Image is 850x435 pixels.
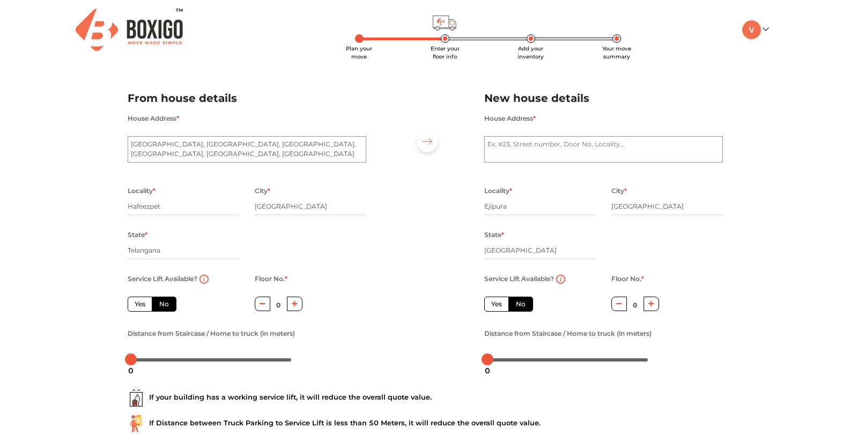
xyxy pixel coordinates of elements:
label: No [152,297,176,312]
label: Distance from Staircase / Home to truck (in meters) [484,327,652,341]
label: Locality [128,184,156,198]
label: No [508,297,533,312]
img: ... [128,389,145,407]
label: Distance from Staircase / Home to truck (in meters) [128,327,295,341]
img: ... [128,415,145,432]
label: Service Lift Available? [484,272,554,286]
img: Boxigo [76,9,183,51]
label: City [611,184,627,198]
label: Service Lift Available? [128,272,197,286]
h2: From house details [128,90,366,107]
label: State [128,228,147,242]
label: Floor No. [611,272,644,286]
span: Plan your move [346,45,372,60]
span: Enter your floor info [431,45,460,60]
label: City [255,184,270,198]
label: Yes [484,297,509,312]
span: Your move summary [602,45,631,60]
label: Locality [484,184,512,198]
label: State [484,228,504,242]
div: 0 [124,362,138,380]
label: Yes [128,297,152,312]
span: Add your inventory [518,45,544,60]
h2: New house details [484,90,723,107]
label: House Address [484,112,536,126]
label: Floor No. [255,272,287,286]
div: If Distance between Truck Parking to Service Lift is less than 50 Meters, it will reduce the over... [128,415,723,432]
label: House Address [128,112,179,126]
div: If your building has a working service lift, it will reduce the overall quote value. [128,389,723,407]
textarea: [GEOGRAPHIC_DATA], [GEOGRAPHIC_DATA], [GEOGRAPHIC_DATA], [GEOGRAPHIC_DATA], [GEOGRAPHIC_DATA], [G... [128,136,366,163]
div: 0 [481,362,494,380]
